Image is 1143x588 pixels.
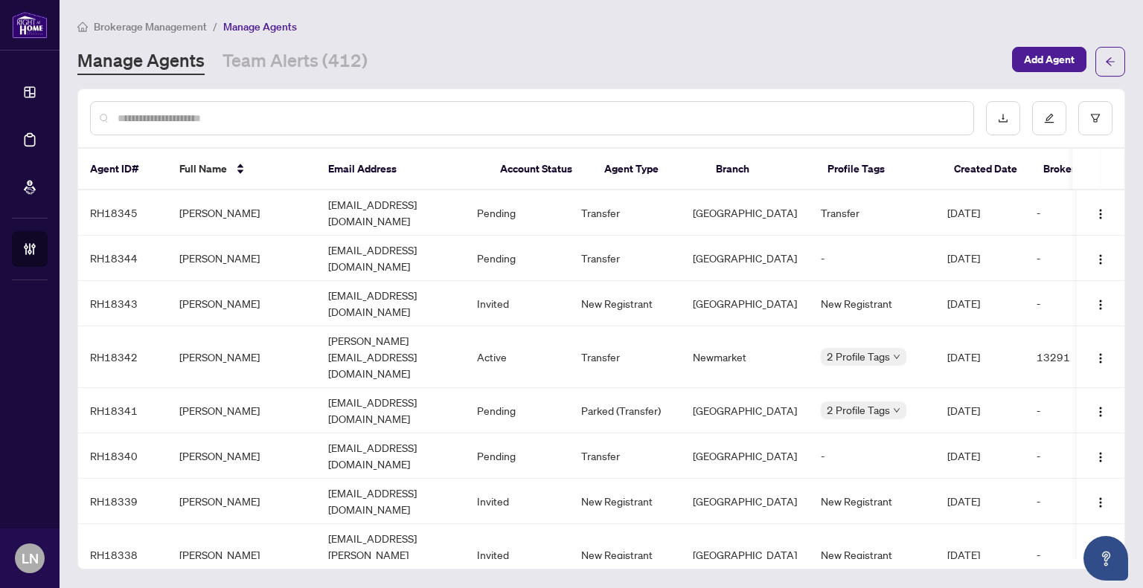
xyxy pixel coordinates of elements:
[998,113,1008,123] span: download
[316,524,465,586] td: [EMAIL_ADDRESS][PERSON_NAME][DOMAIN_NAME]
[1025,479,1114,524] td: -
[569,236,681,281] td: Transfer
[316,281,465,326] td: [EMAIL_ADDRESS][DOMAIN_NAME]
[167,388,316,433] td: [PERSON_NAME]
[465,524,569,586] td: Invited
[1095,451,1107,463] img: Logo
[809,479,935,524] td: New Registrant
[488,149,592,190] th: Account Status
[592,149,704,190] th: Agent Type
[935,524,1025,586] td: [DATE]
[986,101,1020,135] button: download
[681,479,809,524] td: [GEOGRAPHIC_DATA]
[167,326,316,388] td: [PERSON_NAME]
[1024,48,1075,71] span: Add Agent
[809,236,935,281] td: -
[167,281,316,326] td: [PERSON_NAME]
[935,479,1025,524] td: [DATE]
[78,524,167,586] td: RH18338
[935,433,1025,479] td: [DATE]
[893,353,900,361] span: down
[78,281,167,326] td: RH18343
[681,388,809,433] td: [GEOGRAPHIC_DATA]
[213,18,217,35] li: /
[12,11,48,39] img: logo
[465,236,569,281] td: Pending
[1025,326,1114,388] td: 13291
[78,388,167,433] td: RH18341
[569,433,681,479] td: Transfer
[1095,253,1107,265] img: Logo
[681,190,809,236] td: [GEOGRAPHIC_DATA]
[316,149,488,190] th: Email Address
[1105,56,1115,67] span: arrow-left
[569,388,681,433] td: Parked (Transfer)
[1089,246,1112,270] button: Logo
[77,22,88,32] span: home
[465,281,569,326] td: Invited
[827,401,890,419] span: 2 Profile Tags
[316,236,465,281] td: [EMAIL_ADDRESS][DOMAIN_NAME]
[78,479,167,524] td: RH18339
[316,433,465,479] td: [EMAIL_ADDRESS][DOMAIN_NAME]
[935,190,1025,236] td: [DATE]
[1025,190,1114,236] td: -
[681,236,809,281] td: [GEOGRAPHIC_DATA]
[167,236,316,281] td: [PERSON_NAME]
[893,407,900,414] span: down
[222,48,368,75] a: Team Alerts (412)
[569,281,681,326] td: New Registrant
[569,190,681,236] td: Transfer
[809,524,935,586] td: New Registrant
[1078,101,1112,135] button: filter
[1095,406,1107,418] img: Logo
[1089,489,1112,513] button: Logo
[1095,352,1107,364] img: Logo
[1025,388,1114,433] td: -
[1089,291,1112,315] button: Logo
[681,281,809,326] td: [GEOGRAPHIC_DATA]
[78,190,167,236] td: RH18345
[1032,101,1066,135] button: edit
[1025,433,1114,479] td: -
[223,20,297,33] span: Manage Agents
[1025,236,1114,281] td: -
[1089,345,1112,369] button: Logo
[465,326,569,388] td: Active
[935,236,1025,281] td: [DATE]
[1090,113,1101,123] span: filter
[809,190,935,236] td: Transfer
[78,326,167,388] td: RH18342
[942,149,1031,190] th: Created Date
[1044,113,1054,123] span: edit
[681,433,809,479] td: [GEOGRAPHIC_DATA]
[569,326,681,388] td: Transfer
[22,548,39,569] span: LN
[1095,497,1107,508] img: Logo
[827,348,890,365] span: 2 Profile Tags
[94,20,207,33] span: Brokerage Management
[167,190,316,236] td: [PERSON_NAME]
[1089,201,1112,224] button: Logo
[1025,281,1114,326] td: -
[167,433,316,479] td: [PERSON_NAME]
[78,149,167,190] th: Agent ID#
[935,326,1025,388] td: [DATE]
[1095,299,1107,311] img: Logo
[78,433,167,479] td: RH18340
[465,479,569,524] td: Invited
[1012,47,1086,72] button: Add Agent
[681,524,809,586] td: [GEOGRAPHIC_DATA]
[935,281,1025,326] td: [DATE]
[681,326,809,388] td: Newmarket
[78,236,167,281] td: RH18344
[809,281,935,326] td: New Registrant
[816,149,942,190] th: Profile Tags
[935,388,1025,433] td: [DATE]
[465,190,569,236] td: Pending
[1089,444,1112,468] button: Logo
[1089,398,1112,422] button: Logo
[1025,524,1114,586] td: -
[465,433,569,479] td: Pending
[167,524,316,586] td: [PERSON_NAME]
